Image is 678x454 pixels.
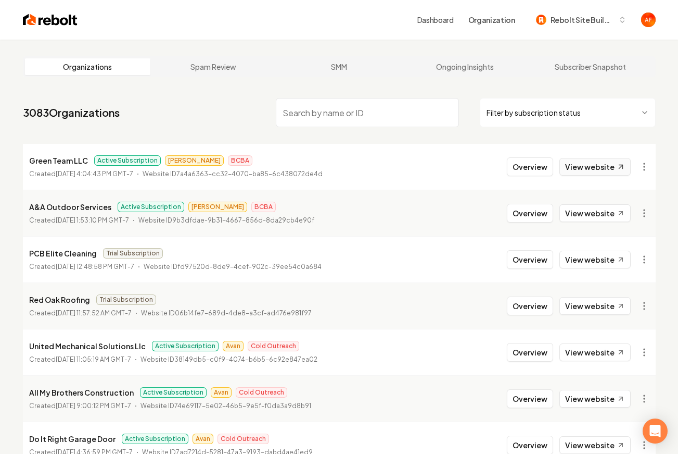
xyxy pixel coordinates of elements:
[56,402,131,410] time: [DATE] 9:00:12 PM GMT-7
[643,419,668,444] div: Open Intercom Messenger
[507,389,553,408] button: Overview
[641,13,656,27] img: Avan Fahimi
[559,436,631,454] a: View website
[236,387,287,398] span: Cold Outreach
[96,295,156,305] span: Trial Subscription
[251,202,276,212] span: BCBA
[536,15,546,25] img: Rebolt Site Builder
[140,401,311,411] p: Website ID 74e69117-5e02-46b5-9e5f-f0da3a9d8b91
[507,250,553,269] button: Overview
[138,215,314,226] p: Website ID 9b3dfdae-9b31-4667-856d-8da29cb4e90f
[559,297,631,315] a: View website
[218,434,269,444] span: Cold Outreach
[188,202,247,212] span: [PERSON_NAME]
[276,58,402,75] a: SMM
[559,204,631,222] a: View website
[143,169,323,179] p: Website ID 7a4a6363-cc32-4070-ba85-6c438072de4d
[144,262,322,272] p: Website ID fd97520d-8de9-4cef-902c-39ee54c0a684
[29,247,97,260] p: PCB Elite Cleaning
[551,15,614,26] span: Rebolt Site Builder
[559,343,631,361] a: View website
[528,58,654,75] a: Subscriber Snapshot
[150,58,276,75] a: Spam Review
[103,248,163,259] span: Trial Subscription
[94,155,161,166] span: Active Subscription
[25,58,151,75] a: Organizations
[211,387,232,398] span: Avan
[228,155,252,166] span: BCBA
[29,201,111,213] p: A&A Outdoor Services
[29,154,88,167] p: Green Team LLC
[56,355,131,363] time: [DATE] 11:05:19 AM GMT-7
[193,434,213,444] span: Avan
[641,13,656,27] button: Open user button
[29,386,134,399] p: All My Brothers Construction
[29,308,132,318] p: Created
[507,297,553,315] button: Overview
[29,401,131,411] p: Created
[56,263,134,271] time: [DATE] 12:48:58 PM GMT-7
[507,204,553,223] button: Overview
[223,341,244,351] span: Avan
[56,216,129,224] time: [DATE] 1:53:10 PM GMT-7
[29,433,116,445] p: Do It Right Garage Door
[118,202,184,212] span: Active Subscription
[23,105,120,120] a: 3083Organizations
[140,354,317,365] p: Website ID 38149db5-c0f9-4074-b6b5-6c92e847ea02
[56,170,133,178] time: [DATE] 4:04:43 PM GMT-7
[462,10,521,29] button: Organization
[276,98,459,127] input: Search by name or ID
[140,387,207,398] span: Active Subscription
[29,169,133,179] p: Created
[29,262,134,272] p: Created
[56,309,132,317] time: [DATE] 11:57:52 AM GMT-7
[141,308,312,318] p: Website ID 06b14fe7-689d-4de8-a3cf-ad476e981f97
[402,58,528,75] a: Ongoing Insights
[559,390,631,408] a: View website
[29,340,146,352] p: United Mechanical Solutions Llc
[152,341,219,351] span: Active Subscription
[248,341,299,351] span: Cold Outreach
[29,293,90,306] p: Red Oak Roofing
[507,343,553,362] button: Overview
[165,155,224,166] span: [PERSON_NAME]
[29,354,131,365] p: Created
[23,13,78,27] img: Rebolt Logo
[507,157,553,176] button: Overview
[559,251,631,268] a: View website
[29,215,129,226] p: Created
[417,15,454,25] a: Dashboard
[122,434,188,444] span: Active Subscription
[559,158,631,176] a: View website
